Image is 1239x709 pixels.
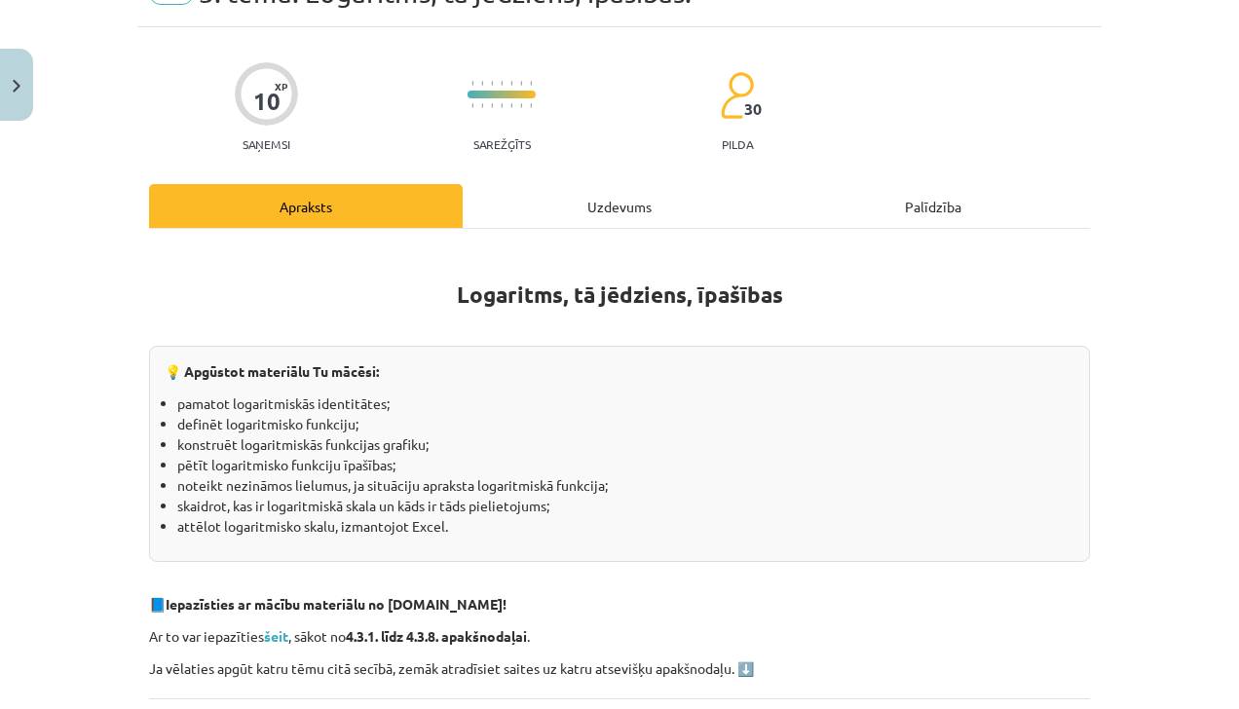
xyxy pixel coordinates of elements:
[165,362,379,380] strong: 💡 Apgūstot materiālu Tu mācēsi:
[776,184,1090,228] div: Palīdzība
[13,80,20,93] img: icon-close-lesson-0947bae3869378f0d4975bcd49f059093ad1ed9edebbc8119c70593378902aed.svg
[149,184,463,228] div: Apraksts
[520,103,522,108] img: icon-short-line-57e1e144782c952c97e751825c79c345078a6d821885a25fce030b3d8c18986b.svg
[177,496,1074,516] li: skaidrot, kas ir logaritmiskā skala un kāds ir tāds pielietojums;
[177,434,1074,455] li: konstruēt logaritmiskās funkcijas grafiku;
[235,137,298,151] p: Saņemsi
[520,81,522,86] img: icon-short-line-57e1e144782c952c97e751825c79c345078a6d821885a25fce030b3d8c18986b.svg
[149,594,1090,615] p: 📘
[166,595,507,613] strong: Iepazīsties ar mācību materiālu no [DOMAIN_NAME]!
[722,137,753,151] p: pilda
[177,455,1074,475] li: pētīt logaritmisko funkciju īpašības;
[530,81,532,86] img: icon-short-line-57e1e144782c952c97e751825c79c345078a6d821885a25fce030b3d8c18986b.svg
[501,81,503,86] img: icon-short-line-57e1e144782c952c97e751825c79c345078a6d821885a25fce030b3d8c18986b.svg
[463,184,776,228] div: Uzdevums
[457,280,783,309] strong: Logaritms, tā jēdziens, īpašības
[491,103,493,108] img: icon-short-line-57e1e144782c952c97e751825c79c345078a6d821885a25fce030b3d8c18986b.svg
[510,81,512,86] img: icon-short-line-57e1e144782c952c97e751825c79c345078a6d821885a25fce030b3d8c18986b.svg
[177,475,1074,496] li: noteikt nezināmos lielumus, ja situāciju apraksta logaritmiskā funkcija;
[720,71,754,120] img: students-c634bb4e5e11cddfef0936a35e636f08e4e9abd3cc4e673bd6f9a4125e45ecb1.svg
[253,88,281,115] div: 10
[481,81,483,86] img: icon-short-line-57e1e144782c952c97e751825c79c345078a6d821885a25fce030b3d8c18986b.svg
[491,81,493,86] img: icon-short-line-57e1e144782c952c97e751825c79c345078a6d821885a25fce030b3d8c18986b.svg
[275,81,287,92] span: XP
[471,103,473,108] img: icon-short-line-57e1e144782c952c97e751825c79c345078a6d821885a25fce030b3d8c18986b.svg
[149,626,1090,647] p: Ar to var iepazīties , sākot no .
[177,516,1074,537] li: attēlot logaritmisko skalu, izmantojot Excel.
[510,103,512,108] img: icon-short-line-57e1e144782c952c97e751825c79c345078a6d821885a25fce030b3d8c18986b.svg
[744,100,762,118] span: 30
[149,658,1090,679] p: Ja vēlaties apgūt katru tēmu citā secībā, zemāk atradīsiet saites uz katru atsevišķu apakšnodaļu. ⬇️
[177,414,1074,434] li: definēt logaritmisko funkciju;
[501,103,503,108] img: icon-short-line-57e1e144782c952c97e751825c79c345078a6d821885a25fce030b3d8c18986b.svg
[530,103,532,108] img: icon-short-line-57e1e144782c952c97e751825c79c345078a6d821885a25fce030b3d8c18986b.svg
[264,627,288,645] a: šeit
[473,137,531,151] p: Sarežģīts
[346,627,527,645] strong: 4.3.1. līdz 4.3.8. apakšnodaļai
[177,393,1074,414] li: pamatot logaritmiskās identitātes;
[471,81,473,86] img: icon-short-line-57e1e144782c952c97e751825c79c345078a6d821885a25fce030b3d8c18986b.svg
[481,103,483,108] img: icon-short-line-57e1e144782c952c97e751825c79c345078a6d821885a25fce030b3d8c18986b.svg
